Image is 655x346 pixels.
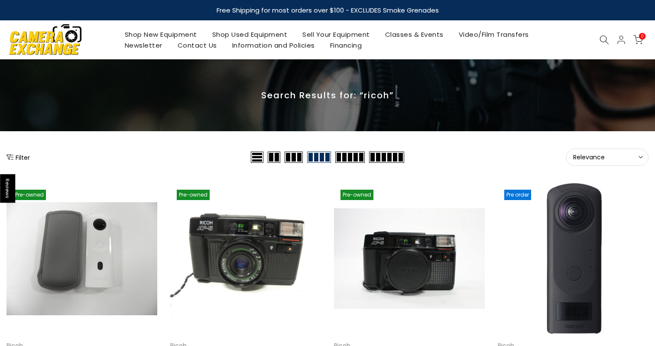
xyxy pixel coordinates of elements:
a: Shop Used Equipment [204,29,295,40]
a: Financing [322,40,370,51]
span: 0 [639,33,645,39]
a: Video/Film Transfers [451,29,536,40]
a: Shop New Equipment [117,29,204,40]
a: Newsletter [117,40,170,51]
a: Classes & Events [377,29,451,40]
button: Relevance [566,149,649,166]
a: Contact Us [170,40,224,51]
a: Information and Policies [224,40,322,51]
button: Show filters [6,153,30,162]
a: Sell Your Equipment [295,29,378,40]
strong: Free Shipping for most orders over $100 - EXCLUDES Smoke Grenades [217,6,439,15]
span: Relevance [573,153,642,161]
p: Search Results for: “ricoh” [6,90,649,101]
a: 0 [633,35,643,45]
